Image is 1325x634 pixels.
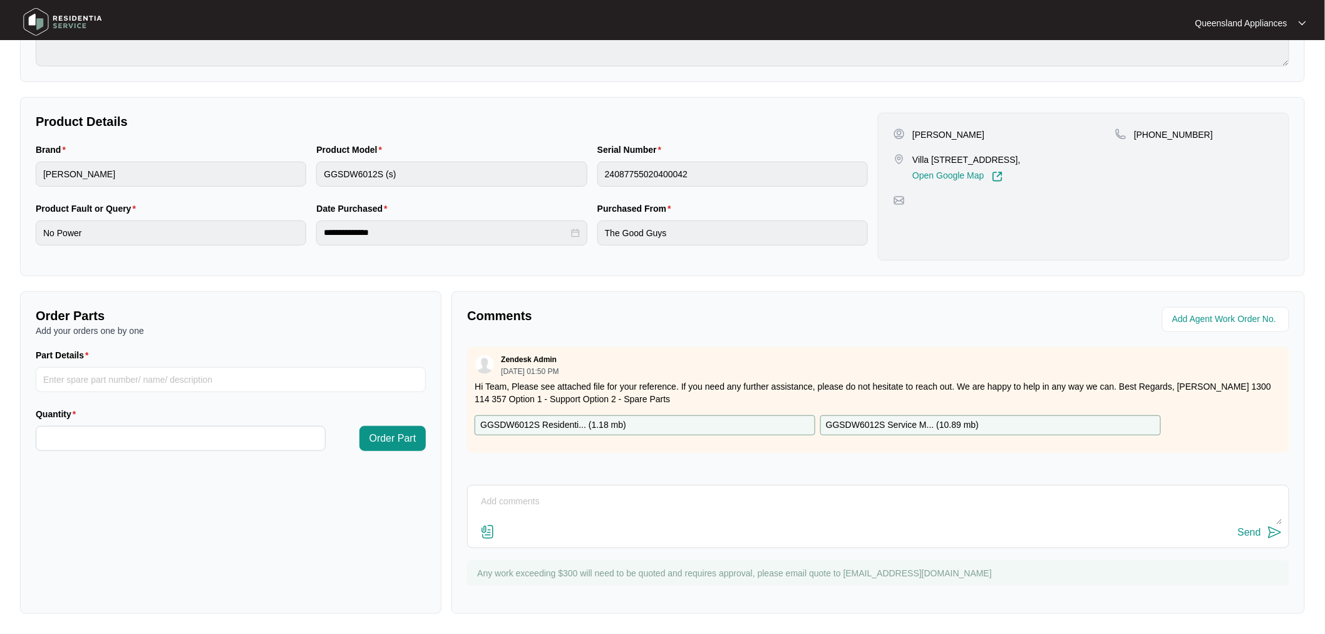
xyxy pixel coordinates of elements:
p: Hi Team, Please see attached file for your reference. If you need any further assistance, please ... [475,380,1282,405]
label: Serial Number [597,143,666,156]
button: Send [1238,524,1282,541]
label: Purchased From [597,202,676,215]
img: file-attachment-doc.svg [480,524,495,539]
img: dropdown arrow [1299,20,1306,26]
input: Product Model [316,162,587,187]
img: user-pin [894,128,905,140]
p: Product Details [36,113,868,130]
button: Order Part [359,426,426,451]
input: Add Agent Work Order No. [1172,312,1282,327]
a: Open Google Map [912,171,1003,182]
p: [PHONE_NUMBER] [1134,128,1213,141]
img: send-icon.svg [1267,525,1282,540]
label: Part Details [36,349,94,361]
p: [DATE] 01:50 PM [501,368,559,375]
img: user.svg [475,355,494,374]
input: Serial Number [597,162,868,187]
p: GGSDW6012S Residenti... ( 1.18 mb ) [480,418,626,432]
label: Product Fault or Query [36,202,141,215]
p: Add your orders one by one [36,325,426,337]
input: Date Purchased [324,226,568,239]
input: Part Details [36,367,426,392]
p: [PERSON_NAME] [912,128,984,141]
p: Order Parts [36,307,426,325]
label: Quantity [36,408,81,420]
img: map-pin [1115,128,1127,140]
img: map-pin [894,153,905,165]
p: Any work exceeding $300 will need to be quoted and requires approval, please email quote to [EMAI... [477,567,1283,579]
p: Comments [467,307,869,325]
input: Quantity [36,427,325,450]
label: Brand [36,143,71,156]
img: residentia service logo [19,3,106,41]
div: Send [1238,527,1261,538]
img: map-pin [894,195,905,206]
p: Villa [STREET_ADDRESS], [912,153,1020,166]
label: Product Model [316,143,387,156]
input: Brand [36,162,306,187]
p: Zendesk Admin [501,355,557,365]
input: Purchased From [597,221,868,246]
input: Product Fault or Query [36,221,306,246]
p: GGSDW6012S Service M... ( 10.89 mb ) [826,418,979,432]
span: Order Part [369,431,416,446]
img: Link-External [992,171,1003,182]
p: Queensland Appliances [1195,17,1287,29]
label: Date Purchased [316,202,392,215]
